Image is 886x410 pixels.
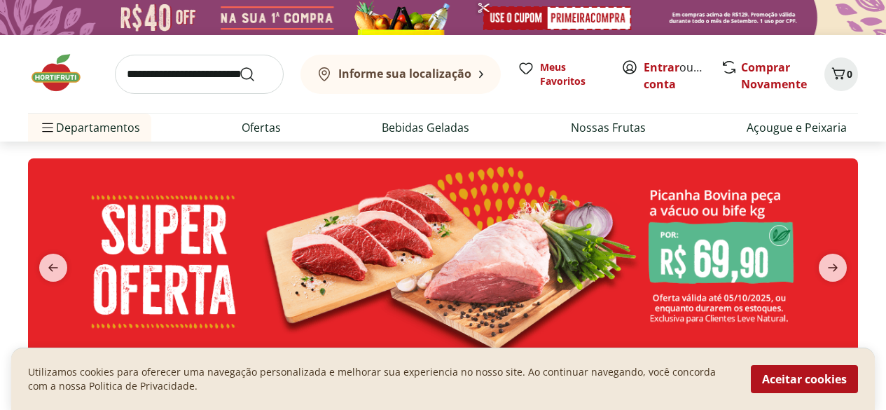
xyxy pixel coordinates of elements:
[28,254,78,282] button: previous
[741,60,807,92] a: Comprar Novamente
[644,60,721,92] a: Criar conta
[28,158,858,360] img: super oferta
[540,60,604,88] span: Meus Favoritos
[808,254,858,282] button: next
[115,55,284,94] input: search
[28,52,98,94] img: Hortifruti
[644,60,679,75] a: Entrar
[747,119,847,136] a: Açougue e Peixaria
[518,60,604,88] a: Meus Favoritos
[338,66,471,81] b: Informe sua localização
[382,119,469,136] a: Bebidas Geladas
[39,111,140,144] span: Departamentos
[242,119,281,136] a: Ofertas
[571,119,646,136] a: Nossas Frutas
[751,365,858,393] button: Aceitar cookies
[28,365,734,393] p: Utilizamos cookies para oferecer uma navegação personalizada e melhorar sua experiencia no nosso ...
[644,59,706,93] span: ou
[847,67,852,81] span: 0
[300,55,501,94] button: Informe sua localização
[824,57,858,91] button: Carrinho
[239,66,272,83] button: Submit Search
[39,111,56,144] button: Menu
